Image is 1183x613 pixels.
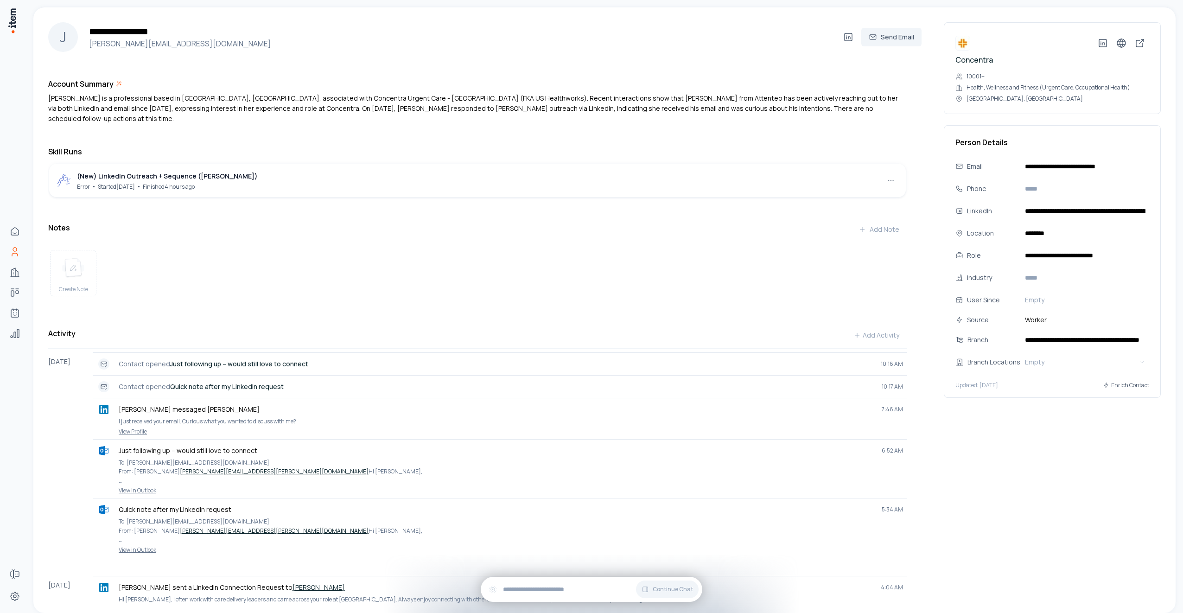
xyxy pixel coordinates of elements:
a: Agents [6,304,24,322]
a: Forms [6,565,24,583]
p: 10001+ [967,73,985,80]
button: Continue Chat [636,581,699,598]
div: Source [967,315,1018,325]
span: Empty [1025,295,1044,305]
span: • [137,182,141,191]
div: Location [967,228,1018,238]
p: I just received your email. Curious what you wanted to discuss with me? [119,417,903,426]
h4: [PERSON_NAME][EMAIL_ADDRESS][DOMAIN_NAME] [85,38,839,49]
span: 6:52 AM [882,447,903,454]
div: (New) LinkedIn Outreach + Sequence ([PERSON_NAME]) [77,171,258,181]
strong: Quick note after my LinkedIn request [170,382,284,391]
h3: Person Details [955,137,1149,148]
a: [PERSON_NAME] [293,583,345,592]
span: 10:17 AM [882,383,903,390]
div: LinkedIn [967,206,1018,216]
p: Quick note after my LinkedIn request [119,505,874,514]
div: Continue Chat [481,577,702,602]
a: Settings [6,587,24,606]
img: outlook logo [99,446,108,455]
div: Add Note [859,225,899,234]
h3: Account Summary [48,78,114,89]
p: [PERSON_NAME] sent a LinkedIn Connection Request to [119,583,873,592]
img: create note [62,258,84,278]
div: User Since [967,295,1018,305]
p: Hi [PERSON_NAME], I often work with care delivery leaders and came across your role at [GEOGRAPHI... [119,595,903,604]
span: Started [DATE] [98,183,135,191]
button: Empty [1021,293,1149,307]
a: Companies [6,263,24,281]
p: To: [PERSON_NAME][EMAIL_ADDRESS][DOMAIN_NAME] From: [PERSON_NAME] Hi [PERSON_NAME], [119,458,903,476]
p: [PERSON_NAME] is a professional based in [GEOGRAPHIC_DATA], [GEOGRAPHIC_DATA], associated with Co... [48,93,907,124]
a: People [6,243,24,261]
button: Enrich Contact [1103,377,1149,394]
div: Industry [967,273,1018,283]
a: Analytics [6,324,24,343]
span: • [92,182,96,191]
strong: Just following up – would still love to connect [170,359,308,368]
button: create noteCreate Note [50,250,96,296]
a: View Profile [96,428,903,435]
div: Email [967,161,1018,172]
p: Contact opened [119,359,873,369]
div: Role [967,250,1018,261]
h3: Skill Runs [48,146,907,157]
p: Contact opened [119,382,874,391]
p: [GEOGRAPHIC_DATA], [GEOGRAPHIC_DATA] [967,95,1083,102]
a: Deals [6,283,24,302]
img: linkedin logo [99,405,108,414]
img: outbound [57,173,71,188]
h3: Notes [48,222,70,233]
p: Just following up – would still love to connect [119,446,874,455]
span: 5:34 AM [882,506,903,513]
span: Continue Chat [653,586,693,593]
span: Finished 4 hours ago [143,183,195,191]
h3: Activity [48,328,76,339]
span: Worker [1021,315,1149,325]
img: Concentra [955,36,970,51]
span: 10:18 AM [881,360,903,368]
span: 7:46 AM [882,406,903,413]
button: Add Note [851,220,907,239]
div: Branch [967,335,1027,345]
p: To: [PERSON_NAME][EMAIL_ADDRESS][DOMAIN_NAME] From: [PERSON_NAME] Hi [PERSON_NAME], [119,517,903,535]
a: Home [6,222,24,241]
div: [DATE] [48,576,93,608]
button: Send Email [861,28,922,46]
div: Phone [967,184,1018,194]
p: Updated: [DATE] [955,382,998,389]
div: Branch Locations [967,357,1027,367]
div: [DATE] [48,352,93,557]
span: Error [77,183,90,191]
span: Create Note [59,286,88,293]
p: Health, Wellness and Fitness (Urgent Care, Occupational Health) [967,84,1130,91]
img: Item Brain Logo [7,7,17,34]
span: 4:04 AM [881,584,903,591]
a: [PERSON_NAME][EMAIL_ADDRESS][PERSON_NAME][DOMAIN_NAME] [180,467,369,475]
p: [PERSON_NAME] messaged [PERSON_NAME] [119,405,874,414]
a: [PERSON_NAME][EMAIL_ADDRESS][PERSON_NAME][DOMAIN_NAME] [180,527,369,535]
a: View in Outlook [96,487,903,494]
a: Concentra [955,55,993,65]
button: Add Activity [846,326,907,345]
img: linkedin logo [99,583,108,592]
div: J [48,22,78,52]
a: View in Outlook [96,546,903,554]
img: outlook logo [99,505,108,514]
